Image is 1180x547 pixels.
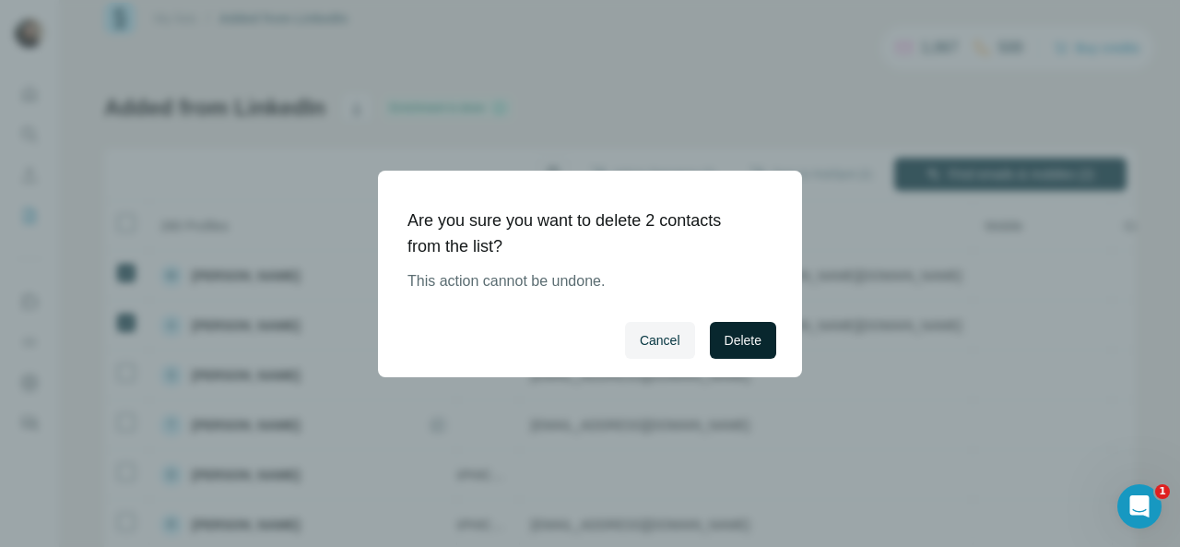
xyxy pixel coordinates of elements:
button: Delete [710,322,776,359]
p: This action cannot be undone. [407,270,758,292]
span: Delete [725,331,761,350]
iframe: Intercom live chat [1117,484,1162,529]
button: Cancel [625,322,695,359]
span: Cancel [640,331,680,350]
span: 1 [1155,484,1170,499]
h1: Are you sure you want to delete 2 contacts from the list? [407,208,758,259]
